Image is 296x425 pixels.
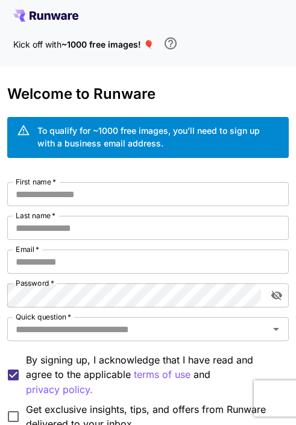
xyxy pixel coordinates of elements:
label: Password [16,278,54,288]
button: By signing up, I acknowledge that I have read and agree to the applicable and privacy policy. [134,367,191,382]
span: ~1000 free images! 🎈 [61,39,154,49]
label: Quick question [16,312,71,322]
label: Last name [16,210,55,221]
button: toggle password visibility [266,285,288,306]
span: Kick off with [13,39,61,49]
button: In order to qualify for free credit, you need to sign up with a business email address and click ... [159,31,183,55]
p: privacy policy. [26,382,93,397]
div: To qualify for ~1000 free images, you’ll need to sign up with a business email address. [37,124,279,150]
button: Open [268,321,285,338]
p: terms of use [134,367,191,382]
label: Email [16,244,39,254]
label: First name [16,177,56,187]
h3: Welcome to Runware [7,86,288,102]
p: By signing up, I acknowledge that I have read and agree to the applicable and [26,353,279,397]
button: By signing up, I acknowledge that I have read and agree to the applicable terms of use and [26,382,93,397]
